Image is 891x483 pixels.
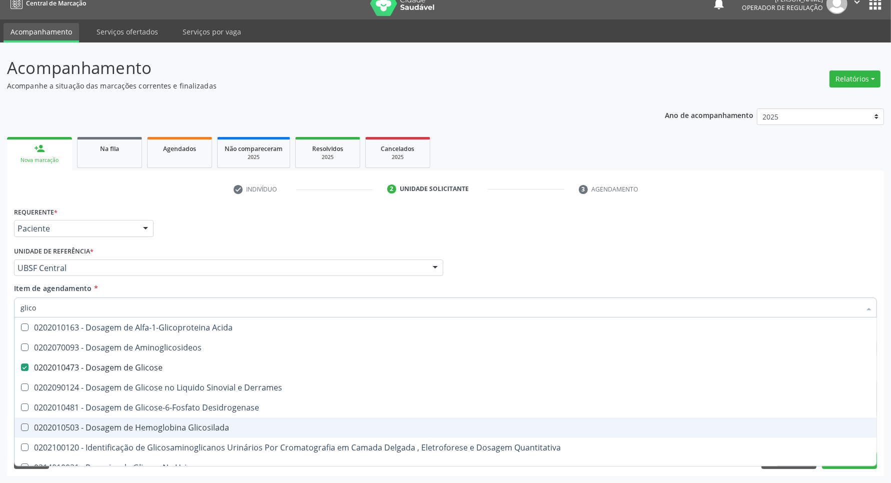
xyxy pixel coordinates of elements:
[829,70,880,87] button: Relatórios
[14,244,94,259] label: Unidade de referência
[14,156,65,164] div: Nova marcação
[312,144,343,153] span: Resolvidos
[21,297,860,317] input: Buscar por procedimentos
[665,108,753,121] p: Ano de acompanhamento
[21,443,870,451] div: 0202100120 - Identificação de Glicosaminoglicanos Urinários Por Cromatografia em Camada Delgada ,...
[21,383,870,391] div: 0202090124 - Dosagem de Glicose no Liquido Sinovial e Derrames
[100,144,119,153] span: Na fila
[90,23,165,40] a: Serviços ofertados
[14,283,92,293] span: Item de agendamento
[34,143,45,154] div: person_add
[4,23,79,42] a: Acompanhamento
[18,223,133,233] span: Paciente
[303,153,353,161] div: 2025
[21,323,870,331] div: 0202010163 - Dosagem de Alfa-1-Glicoproteina Acida
[14,204,58,220] label: Requerente
[373,153,423,161] div: 2025
[742,3,823,12] span: Operador de regulação
[163,144,196,153] span: Agendados
[381,144,415,153] span: Cancelados
[400,184,469,193] div: Unidade solicitante
[21,423,870,431] div: 0202010503 - Dosagem de Hemoglobina Glicosilada
[176,23,248,40] a: Serviços por vaga
[18,263,423,273] span: UBSF Central
[225,144,283,153] span: Não compareceram
[21,403,870,411] div: 0202010481 - Dosagem de Glicose-6-Fosfato Desidrogenase
[21,463,870,471] div: 0214010031 - Pesquisa de Glicose Na Urina
[7,55,621,80] p: Acompanhamento
[7,80,621,91] p: Acompanhe a situação das marcações correntes e finalizadas
[387,184,396,193] div: 2
[225,153,283,161] div: 2025
[21,343,870,351] div: 0202070093 - Dosagem de Aminoglicosideos
[21,363,870,371] div: 0202010473 - Dosagem de Glicose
